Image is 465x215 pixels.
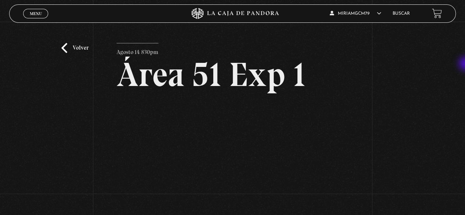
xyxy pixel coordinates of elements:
span: miriamgcm79 [330,11,381,16]
a: View your shopping cart [432,8,442,18]
h2: Área 51 Exp 1 [117,58,348,92]
span: Menu [30,11,42,16]
p: Agosto 14 830pm [117,43,158,58]
a: Volver [61,43,89,53]
a: Buscar [393,11,410,16]
span: Cerrar [27,17,44,22]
